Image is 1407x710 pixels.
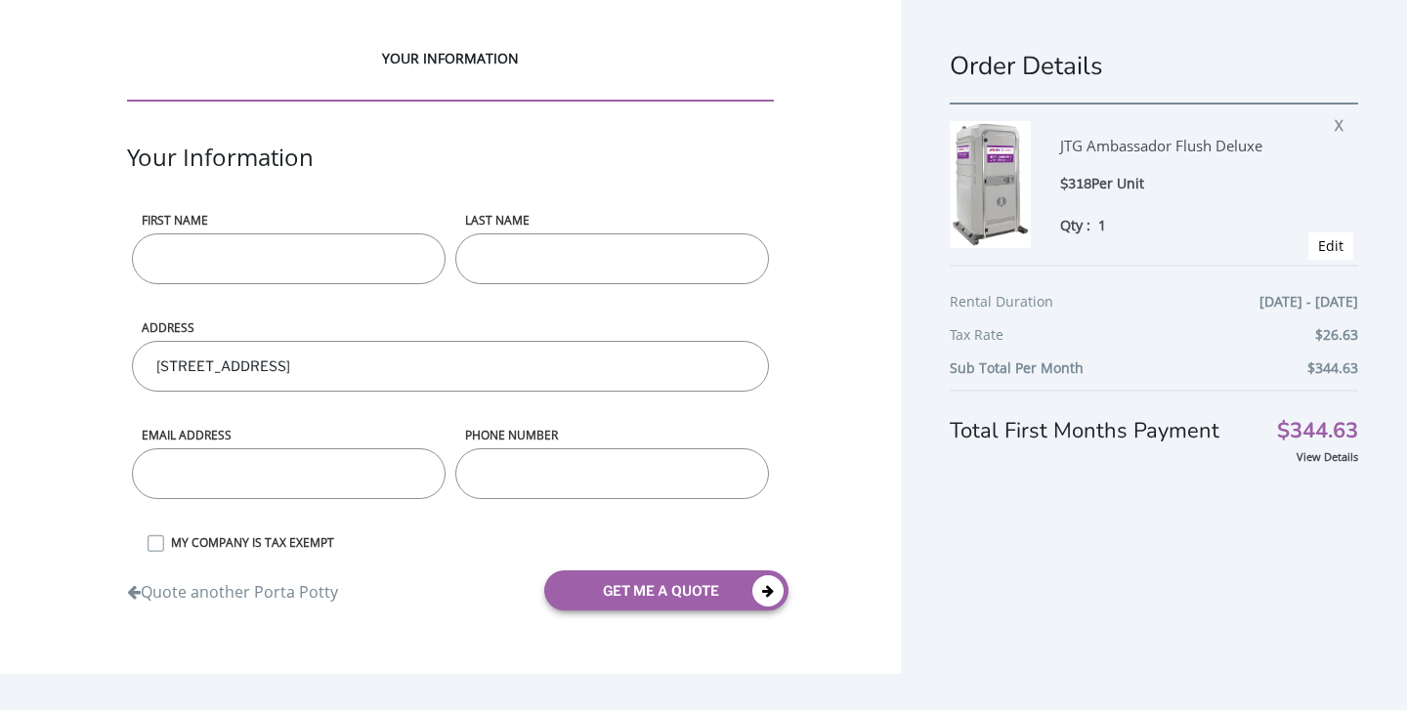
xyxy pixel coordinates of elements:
label: Email address [132,427,446,443]
a: Quote another Porta Potty [127,571,338,604]
h1: Order Details [950,49,1358,83]
label: MY COMPANY IS TAX EXEMPT [161,534,774,551]
span: [DATE] - [DATE] [1259,290,1358,313]
span: X [1335,109,1353,135]
label: First name [132,212,446,229]
div: YOUR INFORMATION [127,49,774,102]
div: Tax Rate [950,323,1358,356]
span: $26.63 [1315,323,1358,347]
a: Edit [1318,236,1343,255]
div: JTG Ambassador Flush Deluxe [1060,121,1309,173]
button: Live Chat [1329,632,1407,710]
label: phone number [455,427,769,443]
div: $318 [1060,173,1309,195]
label: LAST NAME [455,212,769,229]
button: get me a quote [544,570,789,610]
span: 1 [1098,216,1106,234]
span: Per Unit [1091,174,1144,192]
div: Your Information [127,141,774,212]
div: Total First Months Payment [950,390,1358,446]
div: Qty : [1060,215,1309,235]
span: $344.63 [1277,421,1358,441]
a: View Details [1297,449,1358,464]
b: Sub Total Per Month [950,358,1084,377]
div: Rental Duration [950,290,1358,323]
b: $344.63 [1307,358,1358,377]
